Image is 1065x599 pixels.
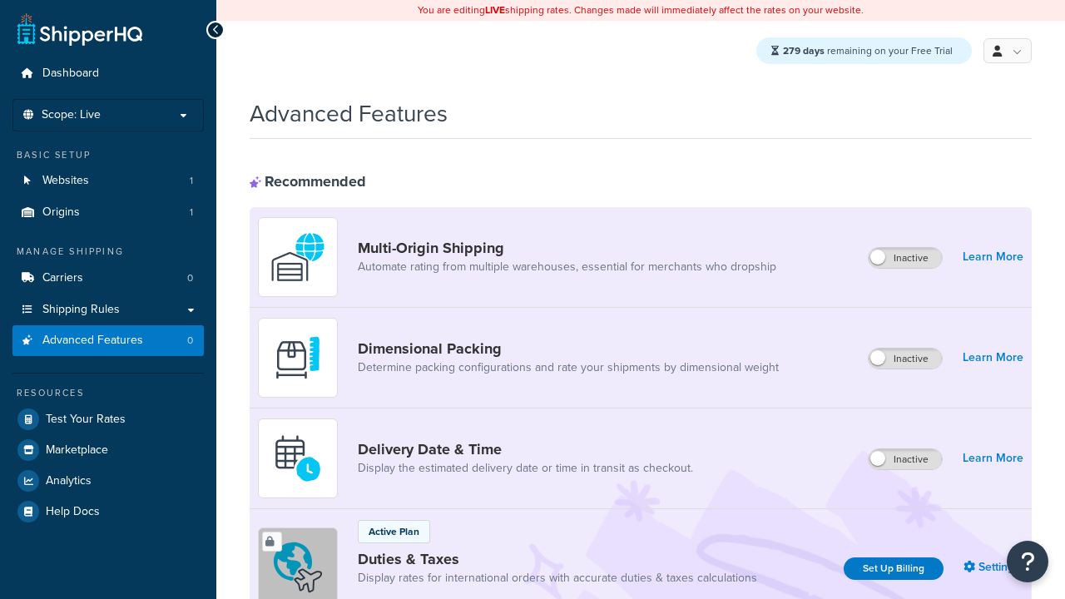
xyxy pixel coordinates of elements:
a: Automate rating from multiple warehouses, essential for merchants who dropship [358,259,776,275]
span: Carriers [42,271,83,285]
div: Basic Setup [12,148,204,162]
img: gfkeb5ejjkALwAAAABJRU5ErkJggg== [269,429,327,488]
img: DTVBYsAAAAAASUVORK5CYII= [269,329,327,387]
li: Carriers [12,263,204,294]
a: Analytics [12,466,204,496]
span: Analytics [46,474,92,488]
span: Websites [42,174,89,188]
div: Manage Shipping [12,245,204,259]
a: Help Docs [12,497,204,527]
span: Dashboard [42,67,99,81]
a: Display rates for international orders with accurate duties & taxes calculations [358,570,757,587]
b: LIVE [485,2,505,17]
span: remaining on your Free Trial [783,43,953,58]
a: Determine packing configurations and rate your shipments by dimensional weight [358,359,779,376]
a: Websites1 [12,166,204,196]
label: Inactive [869,349,942,369]
a: Learn More [963,245,1023,269]
span: Scope: Live [42,108,101,122]
li: Websites [12,166,204,196]
a: Dashboard [12,58,204,89]
span: Origins [42,205,80,220]
a: Learn More [963,447,1023,470]
a: Carriers0 [12,263,204,294]
li: Origins [12,197,204,228]
label: Inactive [869,449,942,469]
a: Display the estimated delivery date or time in transit as checkout. [358,460,693,477]
span: Marketplace [46,443,108,458]
img: WatD5o0RtDAAAAAElFTkSuQmCC [269,228,327,286]
span: Shipping Rules [42,303,120,317]
h1: Advanced Features [250,97,448,130]
a: Marketplace [12,435,204,465]
span: 0 [187,271,193,285]
label: Inactive [869,248,942,268]
span: Test Your Rates [46,413,126,427]
a: Origins1 [12,197,204,228]
span: Help Docs [46,505,100,519]
a: Settings [963,556,1023,579]
div: Resources [12,386,204,400]
a: Test Your Rates [12,404,204,434]
a: Multi-Origin Shipping [358,239,776,257]
a: Learn More [963,346,1023,369]
p: Active Plan [369,524,419,539]
a: Duties & Taxes [358,550,757,568]
div: Recommended [250,172,366,191]
span: 1 [190,205,193,220]
span: Advanced Features [42,334,143,348]
li: Advanced Features [12,325,204,356]
a: Dimensional Packing [358,339,779,358]
span: 1 [190,174,193,188]
span: 0 [187,334,193,348]
a: Delivery Date & Time [358,440,693,458]
a: Set Up Billing [844,557,944,580]
button: Open Resource Center [1007,541,1048,582]
strong: 279 days [783,43,825,58]
a: Shipping Rules [12,295,204,325]
a: Advanced Features0 [12,325,204,356]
